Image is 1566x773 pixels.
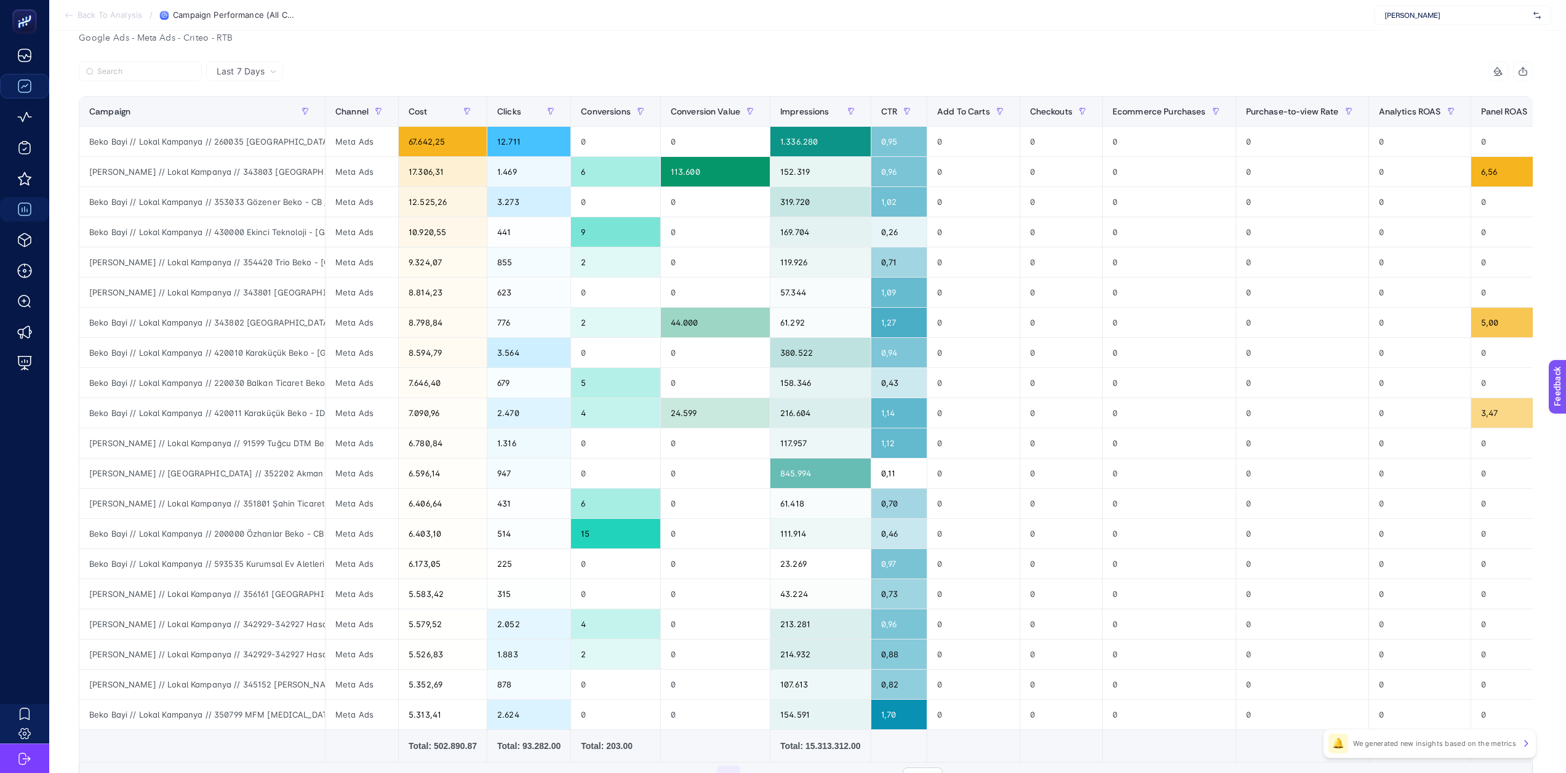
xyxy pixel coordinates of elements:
div: [PERSON_NAME] // Lokal Kampanya // 356161 [GEOGRAPHIC_DATA][MEDICAL_DATA] Beko - CB // [GEOGRAPHI... [79,579,325,609]
div: 0 [1471,609,1557,639]
div: 0 [1103,187,1236,217]
div: 441 [487,217,570,247]
div: 0 [1369,670,1471,699]
div: 0 [927,428,1020,458]
div: 119.926 [770,247,870,277]
div: 0 [1471,278,1557,307]
div: 0 [927,549,1020,579]
div: 2.470 [487,398,570,428]
div: 0 [1020,217,1102,247]
div: 0,97 [871,549,927,579]
div: Meta Ads [326,670,398,699]
div: Meta Ads [326,639,398,669]
div: 8.814,23 [399,278,487,307]
div: 117.957 [770,428,870,458]
div: Meta Ads [326,428,398,458]
div: 1,12 [871,428,927,458]
span: Campaign [89,106,130,116]
div: 0 [1369,217,1471,247]
div: 24.599 [661,398,770,428]
div: 0 [1020,459,1102,488]
div: 0 [1103,489,1236,518]
span: / [150,10,153,20]
div: 1,14 [871,398,927,428]
div: 0 [1020,368,1102,398]
div: 0 [1471,428,1557,458]
div: 169.704 [770,217,870,247]
div: 0 [927,609,1020,639]
div: 0 [1369,398,1471,428]
div: Meta Ads [326,247,398,277]
div: 0 [1236,428,1368,458]
div: 0 [1020,278,1102,307]
div: 7.646,40 [399,368,487,398]
span: Purchase-to-view Rate [1246,106,1339,116]
div: 6 [571,157,660,186]
div: 5.583,42 [399,579,487,609]
div: [PERSON_NAME] // Lokal Kampanya // 351801 Şahin Ticaret Beko - [GEOGRAPHIC_DATA] - CB // Facebook... [79,489,325,518]
div: 623 [487,278,570,307]
div: Beko Bayi // Lokal Kampanya // 353033 Gözener Beko - CB // [GEOGRAPHIC_DATA] Bölgesi - [GEOGRAPHI... [79,187,325,217]
div: 0 [571,127,660,156]
div: 0 [1020,247,1102,277]
div: Meta Ads [326,308,398,337]
div: 1.316 [487,428,570,458]
div: Beko Bayi // Lokal Kampanya // 593535 Kurumsal Ev Aletleri Beko - ID // [GEOGRAPHIC_DATA] & Traky... [79,549,325,579]
div: Meta Ads [326,609,398,639]
div: 0 [1236,519,1368,548]
div: 4 [571,398,660,428]
div: 0 [1236,459,1368,488]
div: Meta Ads [326,519,398,548]
div: 0 [1236,579,1368,609]
div: 6.406,64 [399,489,487,518]
span: Campaign Performance (All Channel) [173,10,296,20]
span: Checkouts [1030,106,1073,116]
div: 380.522 [770,338,870,367]
div: 5.579,52 [399,609,487,639]
div: 0 [1236,489,1368,518]
div: 0 [927,157,1020,186]
div: 679 [487,368,570,398]
div: 0 [571,278,660,307]
div: 0 [927,459,1020,488]
div: 6.173,05 [399,549,487,579]
div: Beko Bayi // Lokal Kampanya // 220030 Balkan Ticaret Beko - ID // [GEOGRAPHIC_DATA] & Trakya Bölg... [79,368,325,398]
div: Meta Ads [326,338,398,367]
div: 1.883 [487,639,570,669]
div: 0 [1369,459,1471,488]
div: 6,56 [1471,157,1557,186]
div: 319.720 [770,187,870,217]
span: Last 7 Days [217,65,265,78]
div: 0 [1369,308,1471,337]
div: 514 [487,519,570,548]
div: 0 [1236,609,1368,639]
div: 1,70 [871,700,927,729]
div: 0 [1020,428,1102,458]
div: Meta Ads [326,579,398,609]
div: 1.336.280 [770,127,870,156]
div: 0 [927,127,1020,156]
div: 0 [661,549,770,579]
div: 12.525,26 [399,187,487,217]
div: 0 [571,338,660,367]
div: 0 [927,579,1020,609]
div: 315 [487,579,570,609]
div: 0 [927,519,1020,548]
div: 0 [1471,519,1557,548]
div: 0 [1471,368,1557,398]
div: Meta Ads [326,217,398,247]
div: 0,96 [871,609,927,639]
div: 0 [1020,157,1102,186]
div: 0,46 [871,519,927,548]
div: Beko Bayi // Lokal Kampanya // 200000 Özhanlar Beko - CB // [GEOGRAPHIC_DATA] Bölgesi - Denizli /... [79,519,325,548]
div: 0 [661,127,770,156]
div: 0 [1103,639,1236,669]
div: 1,09 [871,278,927,307]
div: 5.352,69 [399,670,487,699]
div: 3.273 [487,187,570,217]
div: Meta Ads [326,278,398,307]
div: 0 [1236,549,1368,579]
div: 0 [1020,398,1102,428]
div: 0 [661,639,770,669]
div: 0 [1236,368,1368,398]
